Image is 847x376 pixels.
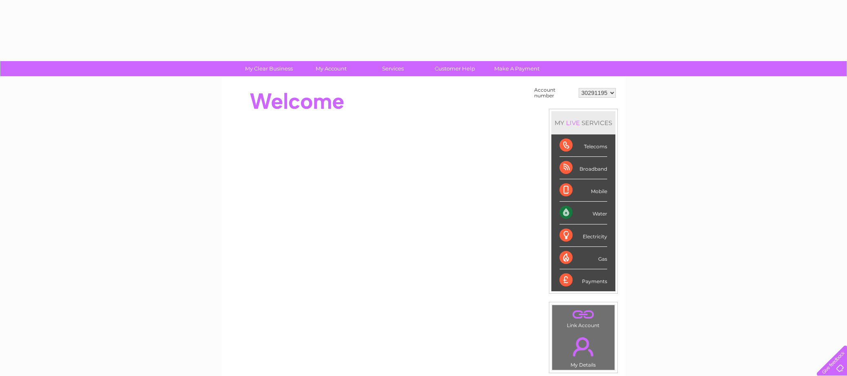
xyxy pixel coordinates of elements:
[560,202,607,224] div: Water
[483,61,551,76] a: Make A Payment
[564,119,582,127] div: LIVE
[297,61,365,76] a: My Account
[560,247,607,269] div: Gas
[359,61,427,76] a: Services
[551,111,615,134] div: MY SERVICES
[552,305,615,330] td: Link Account
[554,332,613,361] a: .
[560,269,607,291] div: Payments
[560,224,607,247] div: Electricity
[554,307,613,321] a: .
[552,330,615,370] td: My Details
[560,179,607,202] div: Mobile
[560,157,607,179] div: Broadband
[421,61,489,76] a: Customer Help
[560,134,607,157] div: Telecoms
[235,61,303,76] a: My Clear Business
[532,85,577,101] td: Account number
